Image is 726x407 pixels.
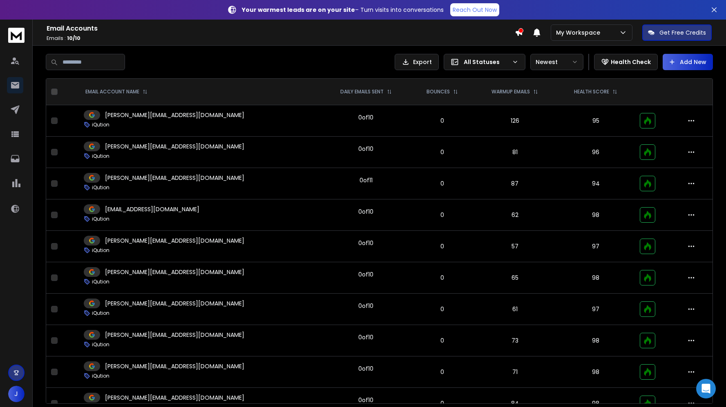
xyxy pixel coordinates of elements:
td: 96 [556,137,635,168]
td: 62 [473,199,556,231]
td: 95 [556,105,635,137]
td: 61 [473,294,556,325]
div: 0 of 10 [358,145,373,153]
td: 57 [473,231,556,262]
p: [PERSON_NAME][EMAIL_ADDRESS][DOMAIN_NAME] [105,111,244,119]
p: 0 [416,117,468,125]
p: iQution [92,341,109,348]
div: 0 of 10 [358,239,373,247]
td: 98 [556,325,635,356]
div: 0 of 11 [360,176,373,184]
div: Open Intercom Messenger [696,379,716,398]
p: 0 [416,148,468,156]
button: Add New [663,54,713,70]
p: 0 [416,274,468,282]
button: J [8,386,25,402]
p: Emails : [47,35,515,42]
p: [PERSON_NAME][EMAIL_ADDRESS][DOMAIN_NAME] [105,174,244,182]
td: 94 [556,168,635,199]
td: 81 [473,137,556,168]
p: Reach Out Now [453,6,497,14]
td: 98 [556,262,635,294]
h1: Email Accounts [47,24,515,33]
p: [PERSON_NAME][EMAIL_ADDRESS][DOMAIN_NAME] [105,362,244,370]
p: iQution [92,279,109,285]
p: [PERSON_NAME][EMAIL_ADDRESS][DOMAIN_NAME] [105,237,244,245]
td: 73 [473,325,556,356]
button: Get Free Credits [642,24,712,41]
p: All Statuses [464,58,509,66]
p: 0 [416,211,468,219]
p: [EMAIL_ADDRESS][DOMAIN_NAME] [105,205,199,213]
strong: Your warmest leads are on your site [242,6,355,14]
button: Export [395,54,439,70]
p: [PERSON_NAME][EMAIL_ADDRESS][DOMAIN_NAME] [105,268,244,276]
p: iQution [92,184,109,191]
td: 87 [473,168,556,199]
div: 0 of 10 [358,208,373,216]
p: 0 [416,336,468,345]
button: Newest [530,54,583,70]
div: 0 of 10 [358,302,373,310]
p: Get Free Credits [659,29,706,37]
p: Health Check [611,58,651,66]
div: EMAIL ACCOUNT NAME [85,88,147,95]
p: BOUNCES [427,88,450,95]
p: 0 [416,242,468,250]
p: 0 [416,179,468,188]
p: [PERSON_NAME][EMAIL_ADDRESS][DOMAIN_NAME] [105,142,244,150]
td: 97 [556,231,635,262]
p: iQution [92,122,109,128]
span: 10 / 10 [67,35,80,42]
a: Reach Out Now [450,3,499,16]
td: 65 [473,262,556,294]
p: iQution [92,310,109,316]
p: iQution [92,373,109,379]
p: 0 [416,305,468,313]
td: 98 [556,199,635,231]
div: 0 of 10 [358,270,373,279]
p: WARMUP EMAILS [491,88,530,95]
div: 0 of 10 [358,365,373,373]
div: 0 of 10 [358,396,373,404]
p: [PERSON_NAME][EMAIL_ADDRESS][DOMAIN_NAME] [105,394,244,402]
p: iQution [92,247,109,254]
p: [PERSON_NAME][EMAIL_ADDRESS][DOMAIN_NAME] [105,331,244,339]
p: – Turn visits into conversations [242,6,444,14]
div: 0 of 10 [358,333,373,341]
img: logo [8,28,25,43]
p: iQution [92,153,109,159]
p: [PERSON_NAME][EMAIL_ADDRESS][DOMAIN_NAME] [105,299,244,307]
p: DAILY EMAILS SENT [340,88,384,95]
p: iQution [92,216,109,222]
td: 126 [473,105,556,137]
td: 71 [473,356,556,388]
button: Health Check [594,54,658,70]
p: HEALTH SCORE [574,88,609,95]
p: My Workspace [556,29,603,37]
div: 0 of 10 [358,113,373,122]
p: 0 [416,368,468,376]
td: 97 [556,294,635,325]
td: 98 [556,356,635,388]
